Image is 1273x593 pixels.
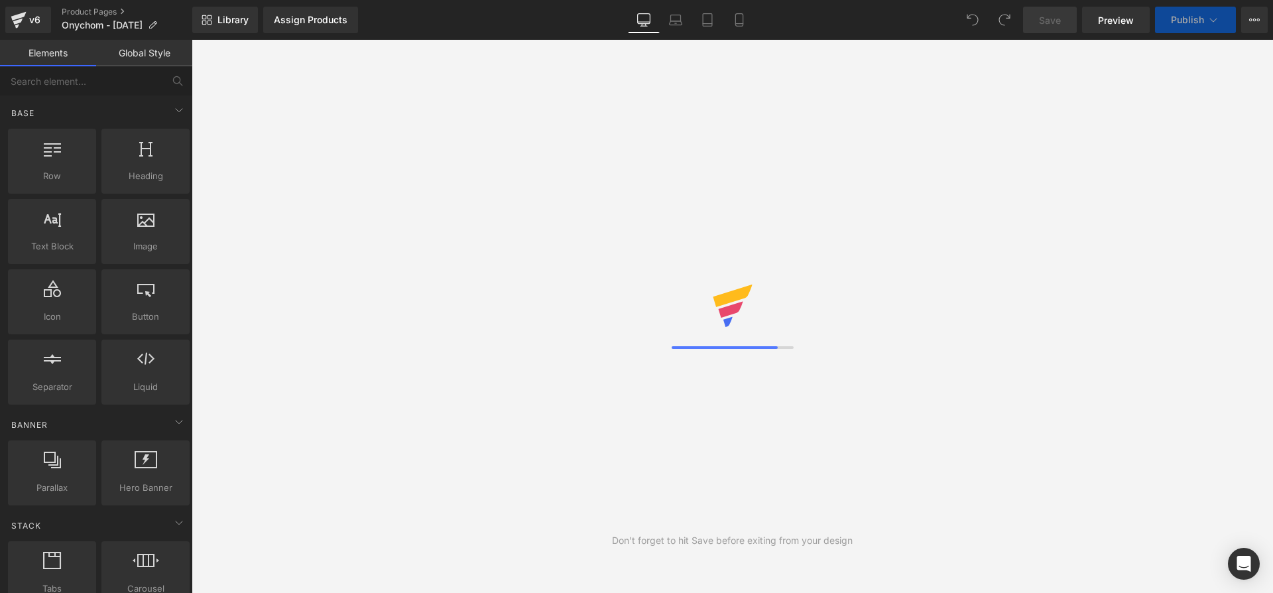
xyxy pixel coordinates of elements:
div: v6 [27,11,43,29]
span: Hero Banner [105,481,186,495]
button: More [1241,7,1268,33]
span: Save [1039,13,1061,27]
a: Product Pages [62,7,192,17]
span: Heading [105,169,186,183]
a: Laptop [660,7,692,33]
button: Publish [1155,7,1236,33]
span: Liquid [105,380,186,394]
span: Row [12,169,92,183]
a: Mobile [723,7,755,33]
span: Base [10,107,36,119]
span: Text Block [12,239,92,253]
span: Image [105,239,186,253]
span: Parallax [12,481,92,495]
a: Global Style [96,40,192,66]
button: Redo [991,7,1018,33]
span: Separator [12,380,92,394]
span: Publish [1171,15,1204,25]
span: Preview [1098,13,1134,27]
div: Assign Products [274,15,347,25]
div: Don't forget to hit Save before exiting from your design [612,533,853,548]
span: Button [105,310,186,324]
button: Undo [959,7,986,33]
span: Library [217,14,249,26]
a: New Library [192,7,258,33]
a: Desktop [628,7,660,33]
a: Preview [1082,7,1150,33]
span: Icon [12,310,92,324]
div: Open Intercom Messenger [1228,548,1260,580]
a: Tablet [692,7,723,33]
a: v6 [5,7,51,33]
span: Stack [10,519,42,532]
span: Onychom - [DATE] [62,20,143,31]
span: Banner [10,419,49,431]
